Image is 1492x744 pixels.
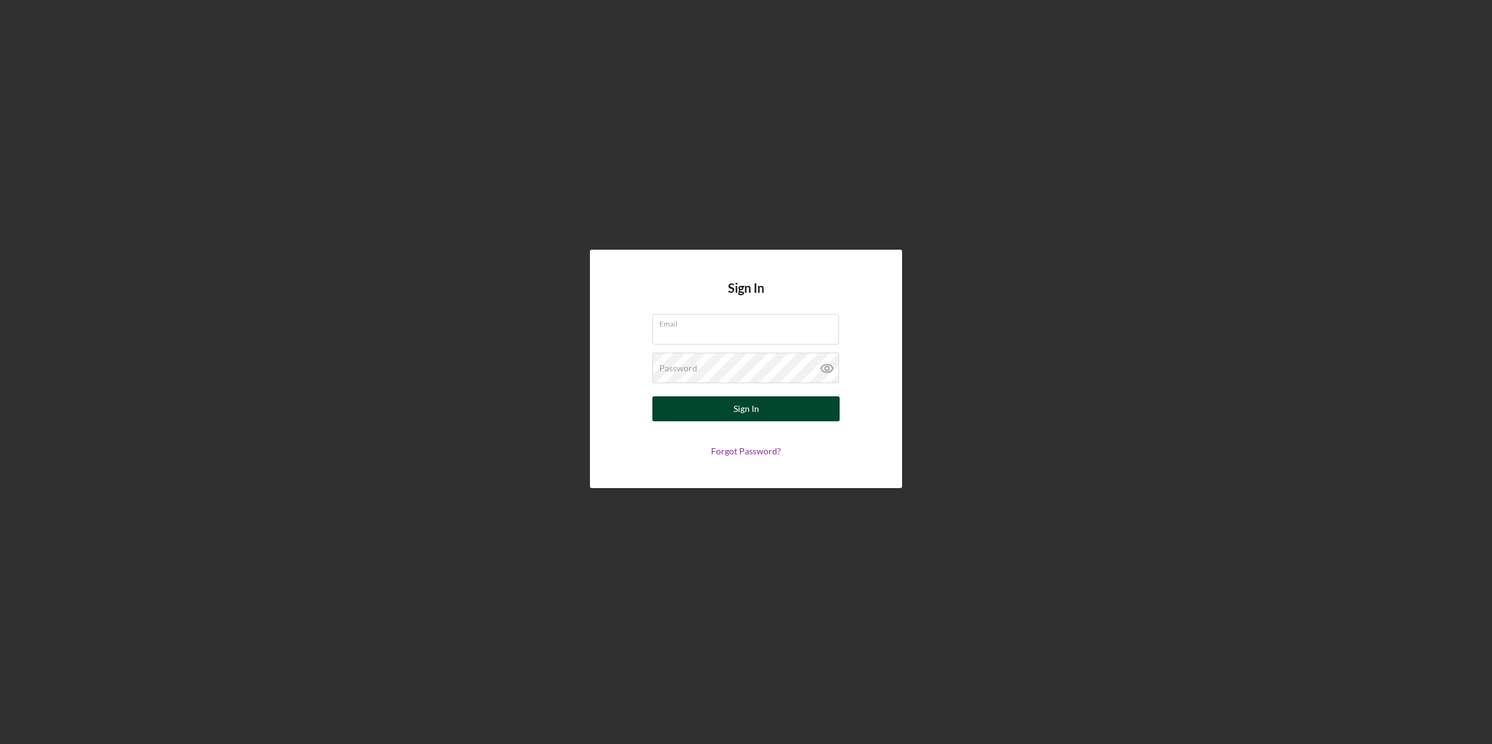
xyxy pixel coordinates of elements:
[734,396,759,421] div: Sign In
[659,315,839,328] label: Email
[659,363,697,373] label: Password
[728,281,764,314] h4: Sign In
[652,396,840,421] button: Sign In
[711,446,781,456] a: Forgot Password?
